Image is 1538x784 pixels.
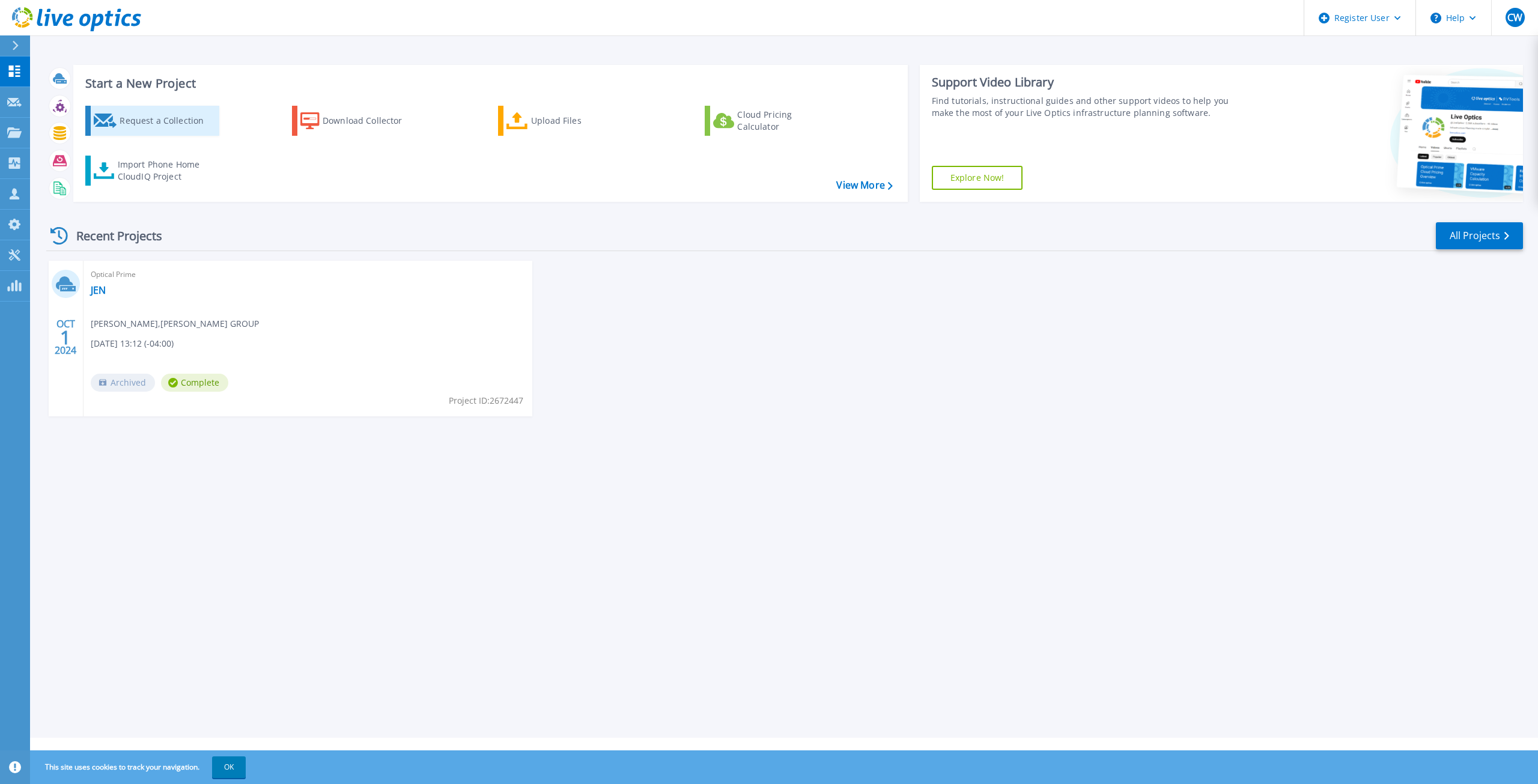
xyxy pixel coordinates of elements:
[531,109,627,133] div: Upload Files
[212,756,246,778] button: OK
[85,77,892,90] h3: Start a New Project
[705,106,839,136] a: Cloud Pricing Calculator
[91,374,155,392] span: Archived
[932,95,1244,119] div: Find tutorials, instructional guides and other support videos to help you make the most of your L...
[498,106,632,136] a: Upload Files
[932,166,1023,190] a: Explore Now!
[449,394,523,407] span: Project ID: 2672447
[91,317,259,330] span: [PERSON_NAME] , [PERSON_NAME] GROUP
[932,74,1244,90] div: Support Video Library
[1436,222,1523,249] a: All Projects
[60,332,71,342] span: 1
[323,109,419,133] div: Download Collector
[54,315,77,359] div: OCT 2024
[46,221,178,251] div: Recent Projects
[91,284,106,296] a: JEN
[118,159,211,183] div: Import Phone Home CloudIQ Project
[33,756,246,778] span: This site uses cookies to track your navigation.
[161,374,228,392] span: Complete
[120,109,216,133] div: Request a Collection
[292,106,426,136] a: Download Collector
[1507,13,1522,22] span: CW
[91,337,174,350] span: [DATE] 13:12 (-04:00)
[85,106,219,136] a: Request a Collection
[836,180,892,191] a: View More
[91,268,525,281] span: Optical Prime
[737,109,833,133] div: Cloud Pricing Calculator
